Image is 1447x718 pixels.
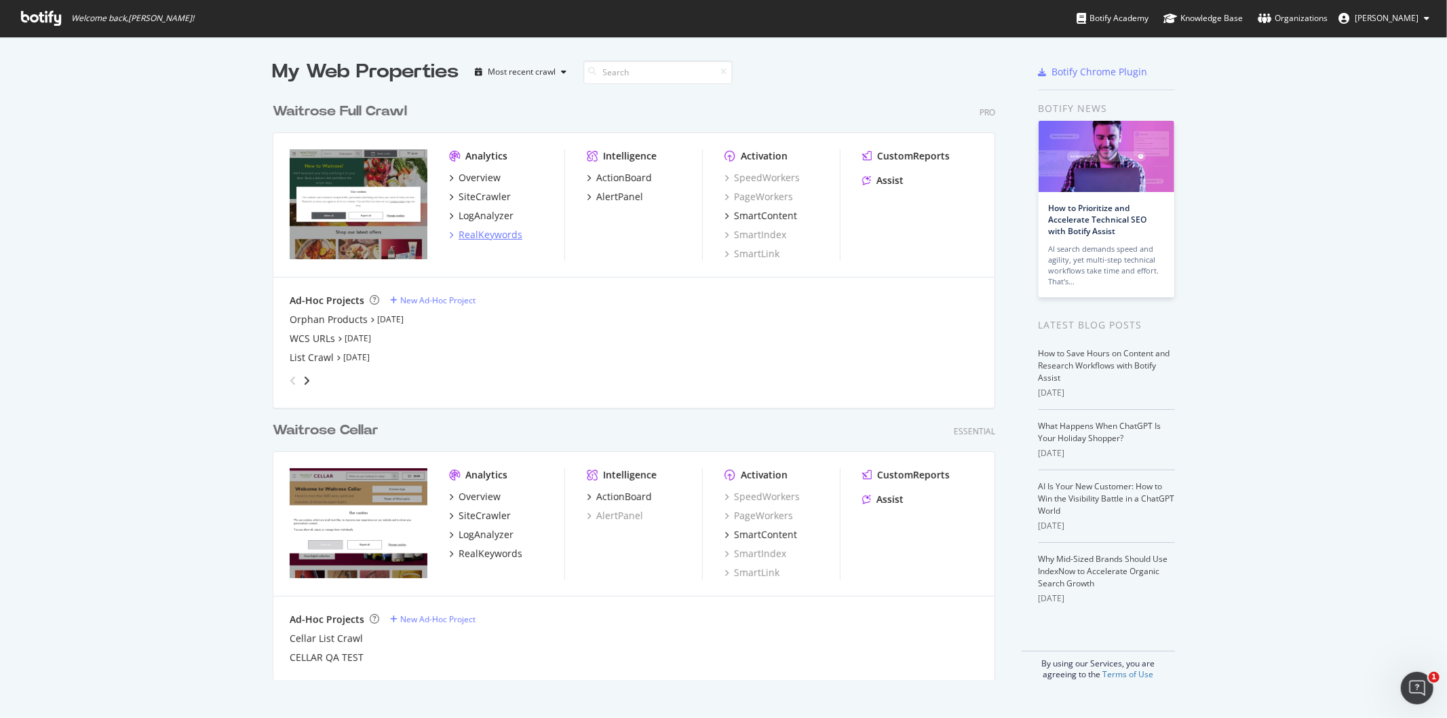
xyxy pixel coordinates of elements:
[273,421,384,440] a: Waitrose Cellar
[449,490,501,504] a: Overview
[1077,12,1149,25] div: Botify Academy
[273,58,459,86] div: My Web Properties
[459,547,522,561] div: RealKeywords
[1039,347,1170,383] a: How to Save Hours on Content and Research Workflows with Botify Assist
[876,493,904,506] div: Assist
[1039,520,1175,532] div: [DATE]
[290,468,427,578] img: waitrosecellar.com
[725,490,800,504] a: SpeedWorkers
[302,374,311,388] div: angle-right
[1163,12,1243,25] div: Knowledge Base
[725,528,797,542] a: SmartContent
[290,313,368,326] a: Orphan Products
[1049,202,1147,237] a: How to Prioritize and Accelerate Technical SEO with Botify Assist
[449,528,514,542] a: LogAnalyzer
[273,421,379,440] div: Waitrose Cellar
[273,102,412,121] a: Waitrose Full Crawl
[725,171,800,185] a: SpeedWorkers
[725,566,779,580] a: SmartLink
[587,509,643,523] a: AlertPanel
[449,509,511,523] a: SiteCrawler
[377,314,404,325] a: [DATE]
[1039,553,1168,589] a: Why Mid-Sized Brands Should Use IndexNow to Accelerate Organic Search Growth
[587,171,652,185] a: ActionBoard
[343,352,370,363] a: [DATE]
[1039,592,1175,605] div: [DATE]
[583,60,733,84] input: Search
[1039,420,1161,444] a: What Happens When ChatGPT Is Your Holiday Shopper?
[459,528,514,542] div: LogAnalyzer
[1429,672,1440,683] span: 1
[1039,318,1175,333] div: Latest Blog Posts
[449,209,514,223] a: LogAnalyzer
[1039,65,1148,79] a: Botify Chrome Plugin
[725,247,779,261] a: SmartLink
[877,149,950,163] div: CustomReports
[290,294,364,307] div: Ad-Hoc Projects
[954,426,995,437] div: Essential
[465,149,507,163] div: Analytics
[449,228,522,242] a: RealKeywords
[1022,651,1175,680] div: By using our Services, you are agreeing to the
[587,490,652,504] a: ActionBoard
[1039,387,1175,399] div: [DATE]
[459,490,501,504] div: Overview
[1102,668,1153,680] a: Terms of Use
[470,61,573,83] button: Most recent crawl
[459,509,511,523] div: SiteCrawler
[1039,480,1175,516] a: AI Is Your New Customer: How to Win the Visibility Battle in a ChatGPT World
[400,613,476,625] div: New Ad-Hoc Project
[284,370,302,392] div: angle-left
[290,632,363,645] a: Cellar List Crawl
[1039,101,1175,116] div: Botify news
[390,613,476,625] a: New Ad-Hoc Project
[725,547,786,561] a: SmartIndex
[459,171,501,185] div: Overview
[1328,7,1440,29] button: [PERSON_NAME]
[290,351,334,364] div: List Crawl
[449,171,501,185] a: Overview
[390,295,476,306] a: New Ad-Hoc Project
[876,174,904,187] div: Assist
[596,171,652,185] div: ActionBoard
[725,190,793,204] a: PageWorkers
[71,13,194,24] span: Welcome back, [PERSON_NAME] !
[587,190,643,204] a: AlertPanel
[273,102,407,121] div: Waitrose Full Crawl
[290,332,335,345] a: WCS URLs
[449,547,522,561] a: RealKeywords
[488,68,556,76] div: Most recent crawl
[465,468,507,482] div: Analytics
[725,228,786,242] a: SmartIndex
[734,209,797,223] div: SmartContent
[290,651,364,664] a: CELLAR QA TEST
[459,228,522,242] div: RealKeywords
[741,149,788,163] div: Activation
[862,468,950,482] a: CustomReports
[290,613,364,626] div: Ad-Hoc Projects
[1039,121,1174,192] img: How to Prioritize and Accelerate Technical SEO with Botify Assist
[725,209,797,223] a: SmartContent
[290,149,427,259] img: www.waitrose.com
[1355,12,1419,24] span: Magda Rapala
[877,468,950,482] div: CustomReports
[1401,672,1433,704] iframe: Intercom live chat
[345,333,371,344] a: [DATE]
[400,295,476,306] div: New Ad-Hoc Project
[725,509,793,523] a: PageWorkers
[862,493,904,506] a: Assist
[862,174,904,187] a: Assist
[273,86,1006,680] div: grid
[603,468,657,482] div: Intelligence
[1039,447,1175,459] div: [DATE]
[1052,65,1148,79] div: Botify Chrome Plugin
[862,149,950,163] a: CustomReports
[459,190,511,204] div: SiteCrawler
